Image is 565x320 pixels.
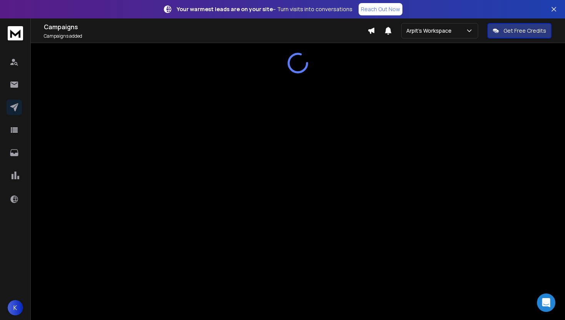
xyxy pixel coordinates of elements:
[177,5,352,13] p: – Turn visits into conversations
[44,33,367,39] p: Campaigns added
[8,300,23,315] button: K
[361,5,400,13] p: Reach Out Now
[8,26,23,40] img: logo
[487,23,552,38] button: Get Free Credits
[537,293,555,312] div: Open Intercom Messenger
[504,27,546,35] p: Get Free Credits
[359,3,402,15] a: Reach Out Now
[406,27,455,35] p: Arpit's Workspace
[177,5,273,13] strong: Your warmest leads are on your site
[44,22,367,32] h1: Campaigns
